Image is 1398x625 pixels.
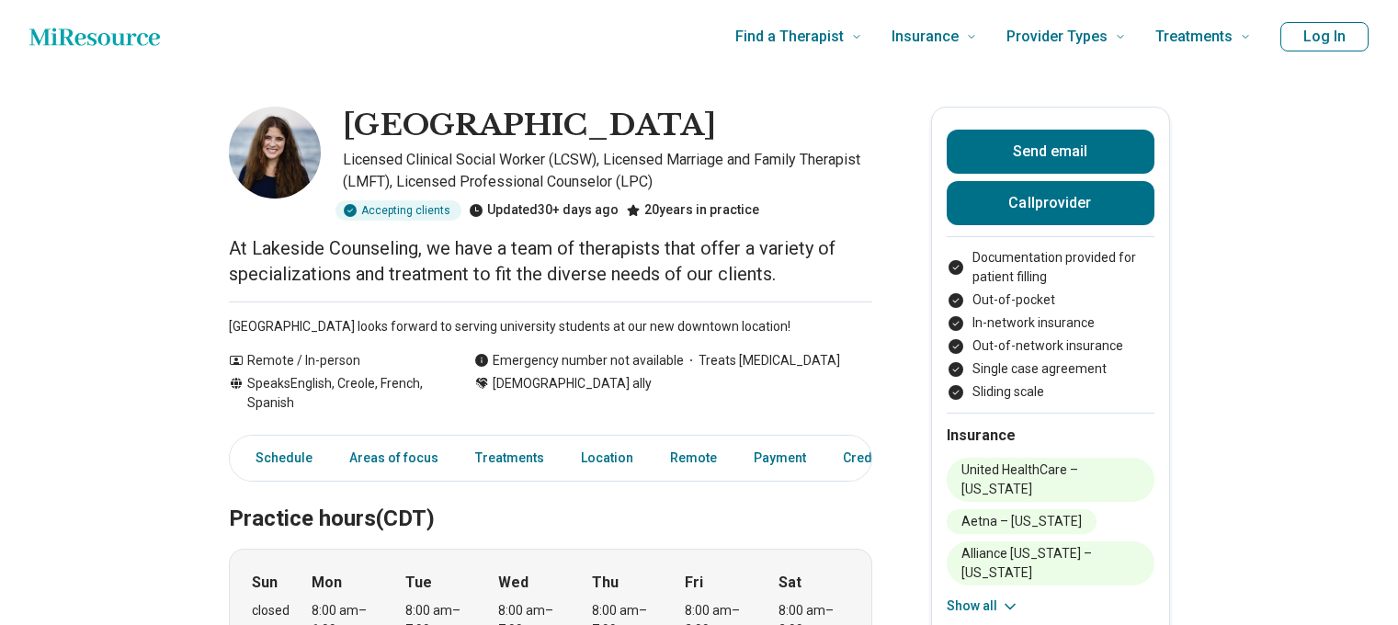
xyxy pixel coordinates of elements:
[229,351,438,370] div: Remote / In-person
[626,200,759,221] div: 20 years in practice
[233,439,324,477] a: Schedule
[947,382,1154,402] li: Sliding scale
[947,425,1154,447] h2: Insurance
[947,290,1154,310] li: Out-of-pocket
[312,572,342,594] strong: Mon
[592,572,619,594] strong: Thu
[498,572,529,594] strong: Wed
[229,317,872,336] p: [GEOGRAPHIC_DATA] looks forward to serving university students at our new downtown location!
[229,374,438,413] div: Speaks English, Creole, French, Spanish
[405,572,432,594] strong: Tue
[229,460,872,535] h2: Practice hours (CDT)
[229,107,321,199] img: Lakeside Counseling Center, Licensed Clinical Social Worker (LCSW)
[947,458,1154,502] li: United HealthCare – [US_STATE]
[743,439,817,477] a: Payment
[685,572,703,594] strong: Fri
[947,248,1154,287] li: Documentation provided for patient filling
[947,509,1097,534] li: Aetna – [US_STATE]
[493,374,652,393] span: [DEMOGRAPHIC_DATA] ally
[947,181,1154,225] button: Callprovider
[947,130,1154,174] button: Send email
[343,149,872,193] p: Licensed Clinical Social Worker (LCSW), Licensed Marriage and Family Therapist (LMFT), Licensed P...
[684,351,840,370] span: Treats [MEDICAL_DATA]
[947,597,1019,616] button: Show all
[252,601,290,620] div: closed
[343,107,716,145] h1: [GEOGRAPHIC_DATA]
[29,18,160,55] a: Home page
[735,24,844,50] span: Find a Therapist
[779,572,801,594] strong: Sat
[474,351,684,370] div: Emergency number not available
[947,359,1154,379] li: Single case agreement
[1280,22,1369,51] button: Log In
[338,439,449,477] a: Areas of focus
[229,235,872,287] p: At Lakeside Counseling, we have a team of therapists that offer a variety of specializations and ...
[947,541,1154,585] li: Alliance [US_STATE] – [US_STATE]
[947,248,1154,402] ul: Payment options
[832,439,924,477] a: Credentials
[252,572,278,594] strong: Sun
[464,439,555,477] a: Treatments
[469,200,619,221] div: Updated 30+ days ago
[947,313,1154,333] li: In-network insurance
[947,336,1154,356] li: Out-of-network insurance
[1155,24,1233,50] span: Treatments
[892,24,959,50] span: Insurance
[570,439,644,477] a: Location
[659,439,728,477] a: Remote
[1006,24,1108,50] span: Provider Types
[335,200,461,221] div: Accepting clients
